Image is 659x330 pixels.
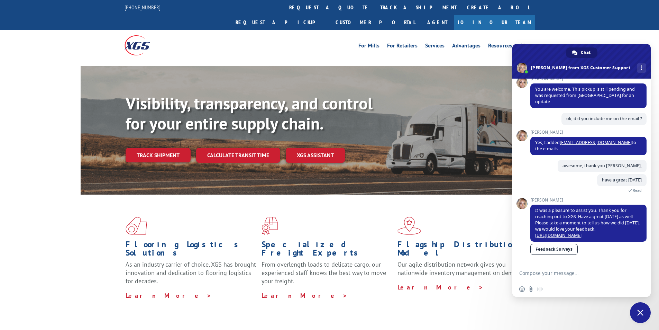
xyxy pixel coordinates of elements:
span: Audio message [537,286,543,292]
a: Feedback Surveys [530,244,578,255]
span: Yes, I added to the e-mails. [535,140,636,152]
a: Services [425,43,445,51]
div: Close chat [630,302,651,323]
a: Track shipment [126,148,191,162]
span: [PERSON_NAME] [530,77,647,81]
span: It was a pleasure to assist you. Thank you for reaching out to XGS. Have a great [DATE] as well. ... [535,207,640,238]
img: xgs-icon-focused-on-flooring-red [262,217,278,235]
a: [PHONE_NUMBER] [125,4,161,11]
a: Learn More > [262,292,348,300]
div: More channels [637,63,646,73]
textarea: Compose your message... [519,270,629,276]
span: Chat [581,47,591,58]
span: Read [633,188,642,193]
a: Learn More > [397,283,484,291]
a: For Retailers [387,43,418,51]
img: xgs-icon-flagship-distribution-model-red [397,217,421,235]
span: ok, did you include me on the email ? [566,116,642,122]
span: awesome, thank you [PERSON_NAME], [562,163,642,169]
h1: Specialized Freight Experts [262,240,392,260]
a: Calculate transit time [196,148,280,163]
a: Resources [488,43,512,51]
span: [PERSON_NAME] [530,198,647,203]
h1: Flooring Logistics Solutions [126,240,256,260]
h1: Flagship Distribution Model [397,240,528,260]
a: Join Our Team [454,15,535,30]
span: [PERSON_NAME] [530,130,647,135]
a: XGS ASSISTANT [286,148,345,163]
p: From overlength loads to delicate cargo, our experienced staff knows the best way to move your fr... [262,260,392,291]
a: Agent [420,15,454,30]
span: Insert an emoji [519,286,525,292]
a: Learn More > [126,292,212,300]
span: Send a file [528,286,534,292]
a: Customer Portal [330,15,420,30]
a: Request a pickup [230,15,330,30]
span: You are welcome. This pickup is still pending and was requested from [GEOGRAPHIC_DATA] for an upd... [535,86,635,105]
a: [URL][DOMAIN_NAME] [535,232,582,238]
a: Advantages [452,43,480,51]
span: As an industry carrier of choice, XGS has brought innovation and dedication to flooring logistics... [126,260,256,285]
div: Chat [566,47,597,58]
a: For Mills [358,43,379,51]
a: About [520,43,535,51]
span: Our agile distribution network gives you nationwide inventory management on demand. [397,260,525,277]
img: xgs-icon-total-supply-chain-intelligence-red [126,217,147,235]
span: have a great [DATE] [602,177,642,183]
b: Visibility, transparency, and control for your entire supply chain. [126,92,373,134]
a: [EMAIL_ADDRESS][DOMAIN_NAME] [560,140,632,145]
